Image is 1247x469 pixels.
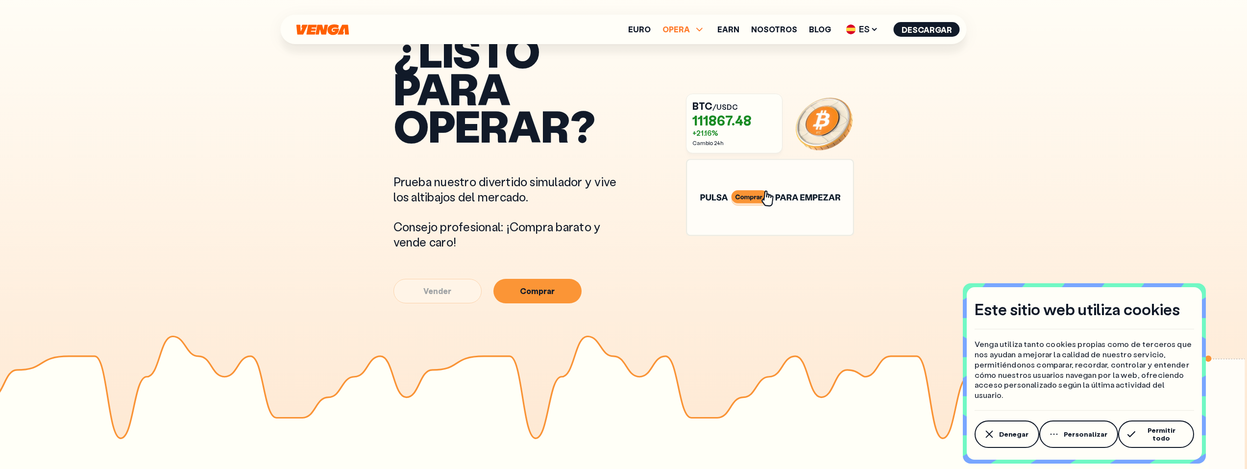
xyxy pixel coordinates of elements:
button: Permitir todo [1118,420,1194,448]
img: btc [794,94,854,153]
p: Venga utiliza tanto cookies propias como de terceros que nos ayudan a mejorar la calidad de nuest... [975,339,1194,400]
span: ES [843,22,882,37]
span: Denegar [999,430,1028,438]
a: Earn [717,25,739,33]
h4: Este sitio web utiliza cookies [975,299,1180,320]
a: Nosotros [751,25,797,33]
span: Personalizar [1064,430,1107,438]
h2: ¿LISTO PARA OPERAR? [393,32,629,145]
p: Prueba nuestro divertido simulador y vive los altibajos del mercado. [393,174,629,204]
span: 111867.48 [692,114,774,127]
svg: Inicio [295,24,350,35]
div: /USDC [692,100,774,112]
span: BTC [692,99,712,112]
button: Comprar [493,279,582,303]
span: OPERA [662,25,690,33]
button: Descargar [894,22,960,37]
span: Cambio 24h [692,140,774,147]
span: Permitir todo [1139,426,1183,442]
button: Denegar [975,420,1039,448]
img: flag-es [846,25,856,34]
button: Vender [393,279,482,303]
button: Personalizar [1039,420,1118,448]
a: Euro [628,25,651,33]
span: + 21.16 % [692,128,774,138]
span: OPERA [662,24,706,35]
p: Consejo profesional: ¡Compra barato y vende caro! [393,219,629,249]
a: Blog [809,25,831,33]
